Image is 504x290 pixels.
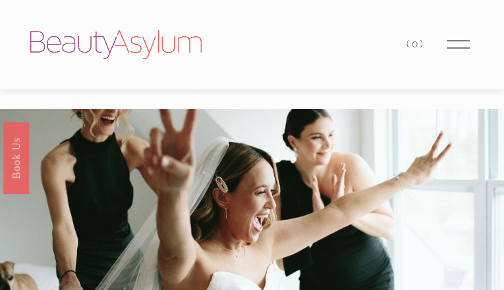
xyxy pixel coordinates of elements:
span: ( [406,38,412,50]
img: Beauty Asylum | Bridal Hair &amp; Makeup Charlotte &amp; Atlanta [30,30,202,59]
span: ) [420,38,426,50]
a: 0 items in cart [406,36,425,53]
a: Book Us [3,122,29,193]
span: 0 [412,38,420,50]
